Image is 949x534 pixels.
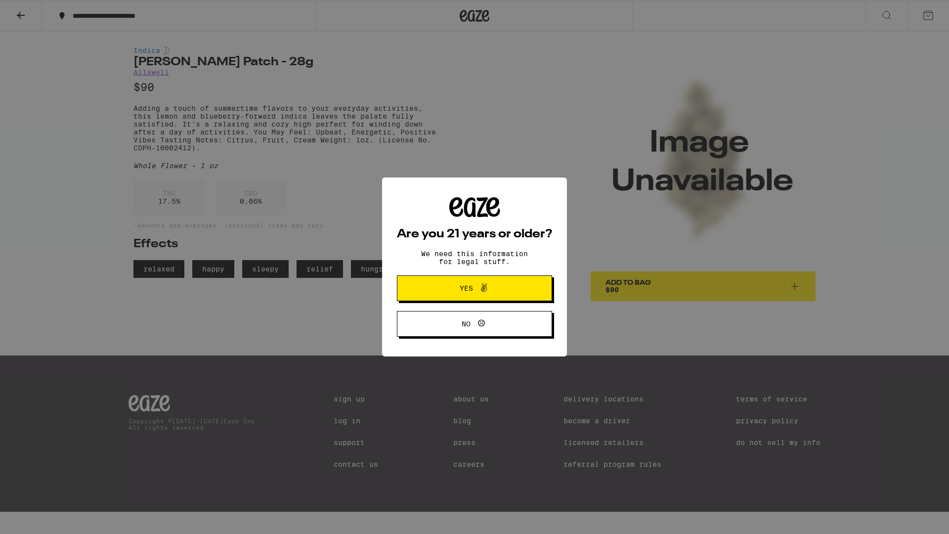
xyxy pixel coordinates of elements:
button: No [397,311,552,337]
span: No [462,320,471,327]
h2: Are you 21 years or older? [397,228,552,240]
button: Yes [397,275,552,301]
span: Yes [460,285,473,292]
p: We need this information for legal stuff. [413,250,536,266]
